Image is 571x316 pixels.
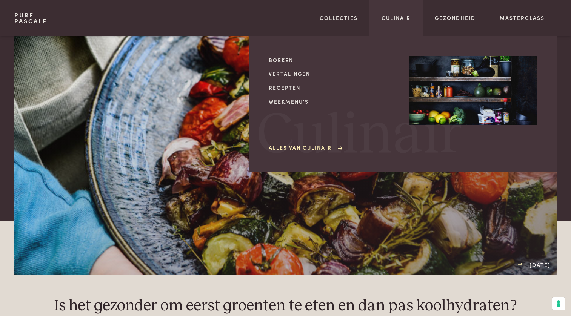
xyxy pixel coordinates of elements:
[552,297,565,310] button: Uw voorkeuren voor toestemming voor trackingtechnologieën
[269,98,397,106] a: Weekmenu's
[269,144,344,152] a: Alles van Culinair
[54,296,517,316] h1: Is het gezonder om eerst groenten te eten en dan pas koolhydraten?
[269,56,397,64] a: Boeken
[500,14,545,22] a: Masterclass
[320,14,358,22] a: Collecties
[409,56,537,126] img: Culinair
[257,107,462,164] span: Culinair
[382,14,411,22] a: Culinair
[269,84,397,92] a: Recepten
[14,12,47,24] a: PurePascale
[518,261,551,269] div: [DATE]
[269,70,397,78] a: Vertalingen
[435,14,476,22] a: Gezondheid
